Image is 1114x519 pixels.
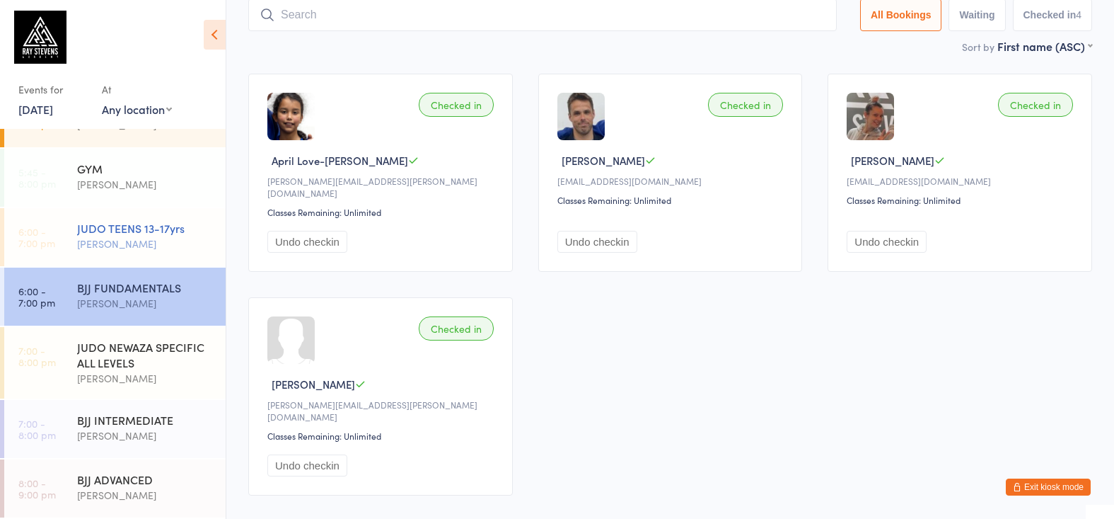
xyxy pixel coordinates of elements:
div: 4 [1076,9,1081,21]
div: [PERSON_NAME] [77,236,214,252]
div: Classes Remaining: Unlimited [267,430,498,442]
span: [PERSON_NAME] [562,153,645,168]
div: Events for [18,78,88,101]
div: JUDO NEWAZA SPECIFIC ALL LEVELS [77,339,214,370]
img: image1652897349.png [847,93,894,140]
div: BJJ ADVANCED [77,472,214,487]
div: [PERSON_NAME][EMAIL_ADDRESS][PERSON_NAME][DOMAIN_NAME] [267,399,498,423]
button: Undo checkin [267,231,347,253]
div: Classes Remaining: Unlimited [557,194,788,206]
a: 6:00 -7:00 pmJUDO TEENS 13-17yrs[PERSON_NAME] [4,208,226,266]
div: Checked in [998,93,1073,117]
div: Checked in [419,93,494,117]
div: Classes Remaining: Unlimited [847,194,1077,206]
img: image1653485954.png [557,93,605,140]
div: Classes Remaining: Unlimited [267,206,498,218]
div: BJJ INTERMEDIATE [77,412,214,428]
div: [PERSON_NAME][EMAIL_ADDRESS][PERSON_NAME][DOMAIN_NAME] [267,175,498,199]
div: JUDO TEENS 13-17yrs [77,220,214,236]
span: [PERSON_NAME] [851,153,934,168]
button: Undo checkin [847,231,927,253]
time: 6:00 - 7:00 pm [18,285,55,308]
div: Checked in [708,93,783,117]
div: [PERSON_NAME] [77,176,214,193]
div: At [102,78,172,101]
div: First name (ASC) [997,38,1092,54]
time: 5:45 - 8:00 pm [18,166,56,189]
time: 5:15 - 6:00 pm [18,107,56,130]
a: 5:45 -8:00 pmGYM[PERSON_NAME] [4,149,226,207]
div: GYM [77,161,214,176]
div: Checked in [419,316,494,341]
span: [PERSON_NAME] [272,377,355,392]
a: 8:00 -9:00 pmBJJ ADVANCED[PERSON_NAME] [4,460,226,518]
img: image1710750076.png [267,93,315,140]
time: 7:00 - 8:00 pm [18,345,56,367]
a: 7:00 -8:00 pmJUDO NEWAZA SPECIFIC ALL LEVELS[PERSON_NAME] [4,327,226,399]
div: [PERSON_NAME] [77,370,214,387]
label: Sort by [962,40,994,54]
time: 6:00 - 7:00 pm [18,226,55,249]
div: [EMAIL_ADDRESS][DOMAIN_NAME] [847,175,1077,187]
a: 7:00 -8:00 pmBJJ INTERMEDIATE[PERSON_NAME] [4,400,226,458]
div: [PERSON_NAME] [77,428,214,444]
div: [PERSON_NAME] [77,487,214,503]
img: Ray Stevens Academy (Martial Sports Management Ltd T/A Ray Stevens Academy) [14,11,66,64]
div: [PERSON_NAME] [77,295,214,312]
div: [EMAIL_ADDRESS][DOMAIN_NAME] [557,175,788,187]
time: 8:00 - 9:00 pm [18,477,56,500]
a: 6:00 -7:00 pmBJJ FUNDAMENTALS[PERSON_NAME] [4,268,226,326]
button: Undo checkin [267,455,347,477]
button: Exit kiosk mode [1006,479,1091,496]
div: BJJ FUNDAMENTALS [77,280,214,295]
a: [DATE] [18,101,53,117]
div: Any location [102,101,172,117]
button: Undo checkin [557,231,637,253]
time: 7:00 - 8:00 pm [18,418,56,440]
span: April Love-[PERSON_NAME] [272,153,408,168]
